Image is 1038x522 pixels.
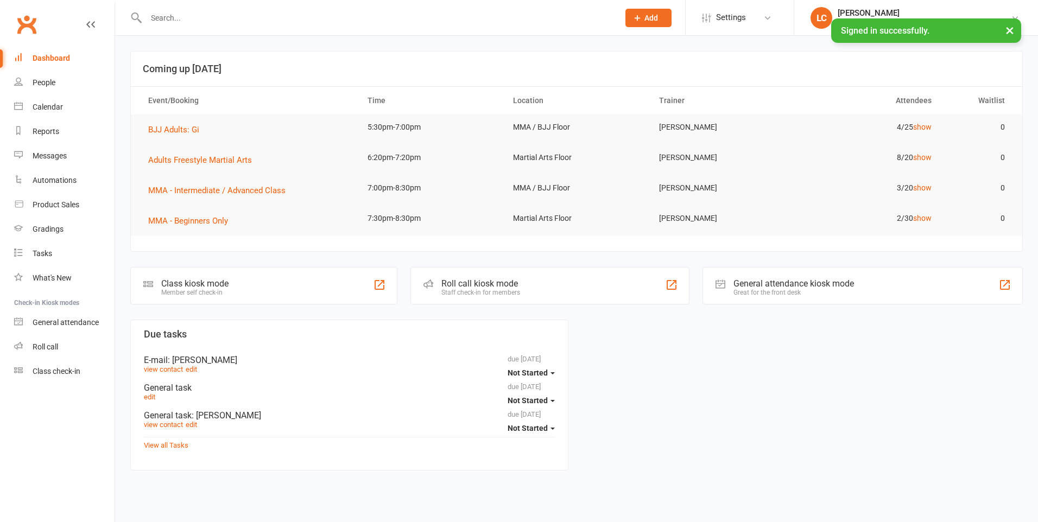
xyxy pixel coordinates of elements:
div: Staff check-in for members [441,289,520,296]
button: Not Started [508,363,555,383]
a: Clubworx [13,11,40,38]
td: Martial Arts Floor [503,145,649,170]
span: Add [644,14,658,22]
a: Dashboard [14,46,115,71]
div: Calendar [33,103,63,111]
button: × [1000,18,1020,42]
div: Class check-in [33,367,80,375]
td: 2/30 [795,206,941,231]
td: 0 [941,206,1014,231]
input: Search... [143,10,611,26]
td: Martial Arts Floor [503,206,649,231]
a: view contact [144,365,183,373]
td: MMA / BJJ Floor [503,175,649,201]
div: General task [144,383,555,393]
div: Roll call kiosk mode [441,278,520,289]
th: Trainer [649,87,795,114]
span: MMA - Intermediate / Advanced Class [148,186,286,195]
td: 8/20 [795,145,941,170]
button: Not Started [508,391,555,410]
td: [PERSON_NAME] [649,114,795,140]
a: show [913,153,932,162]
div: LC [811,7,832,29]
div: Gradings [33,225,64,233]
button: MMA - Beginners Only [148,214,236,227]
div: General attendance kiosk mode [733,278,854,289]
div: [PERSON_NAME] Martial Arts and Fitness Academy [838,18,1011,28]
div: E-mail [144,355,555,365]
h3: Due tasks [144,329,555,340]
td: 0 [941,114,1014,140]
th: Location [503,87,649,114]
a: Calendar [14,95,115,119]
span: : [PERSON_NAME] [168,355,237,365]
div: What's New [33,273,72,282]
div: Reports [33,127,59,136]
td: [PERSON_NAME] [649,145,795,170]
span: Not Started [508,424,548,432]
button: Adults Freestyle Martial Arts [148,154,259,167]
td: 7:30pm-8:30pm [358,206,504,231]
a: People [14,71,115,95]
div: Product Sales [33,200,79,209]
div: [PERSON_NAME] [838,8,1011,18]
div: Tasks [33,249,52,258]
a: Gradings [14,217,115,241]
td: 0 [941,145,1014,170]
a: Product Sales [14,193,115,217]
a: Automations [14,168,115,193]
button: Not Started [508,418,555,438]
span: : [PERSON_NAME] [192,410,261,421]
a: Messages [14,144,115,168]
a: View all Tasks [144,441,188,449]
div: General task [144,410,555,421]
span: Adults Freestyle Martial Arts [148,155,252,165]
div: Messages [33,151,67,160]
div: Dashboard [33,54,70,62]
span: Not Started [508,396,548,405]
td: [PERSON_NAME] [649,206,795,231]
th: Event/Booking [138,87,358,114]
a: Roll call [14,335,115,359]
td: 3/20 [795,175,941,201]
span: MMA - Beginners Only [148,216,228,226]
a: Reports [14,119,115,144]
a: Tasks [14,241,115,266]
td: 6:20pm-7:20pm [358,145,504,170]
div: Great for the front desk [733,289,854,296]
a: General attendance kiosk mode [14,310,115,335]
span: Not Started [508,368,548,377]
h3: Coming up [DATE] [143,63,1010,74]
a: view contact [144,421,183,429]
th: Waitlist [941,87,1014,114]
span: Settings [716,5,746,30]
a: edit [186,365,197,373]
div: Automations [33,176,77,184]
th: Time [358,87,504,114]
a: Class kiosk mode [14,359,115,384]
td: 5:30pm-7:00pm [358,114,504,140]
button: MMA - Intermediate / Advanced Class [148,184,293,197]
div: Roll call [33,342,58,351]
td: [PERSON_NAME] [649,175,795,201]
div: Class kiosk mode [161,278,229,289]
a: show [913,214,932,222]
td: MMA / BJJ Floor [503,114,649,140]
a: show [913,183,932,192]
a: edit [186,421,197,429]
a: show [913,123,932,131]
button: Add [625,9,672,27]
div: Member self check-in [161,289,229,296]
div: People [33,78,55,87]
td: 0 [941,175,1014,201]
td: 7:00pm-8:30pm [358,175,504,201]
a: edit [144,393,155,401]
td: 4/25 [795,114,941,140]
a: What's New [14,266,115,290]
span: BJJ Adults: Gi [148,125,199,135]
button: BJJ Adults: Gi [148,123,207,136]
span: Signed in successfully. [841,26,929,36]
th: Attendees [795,87,941,114]
div: General attendance [33,318,99,327]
